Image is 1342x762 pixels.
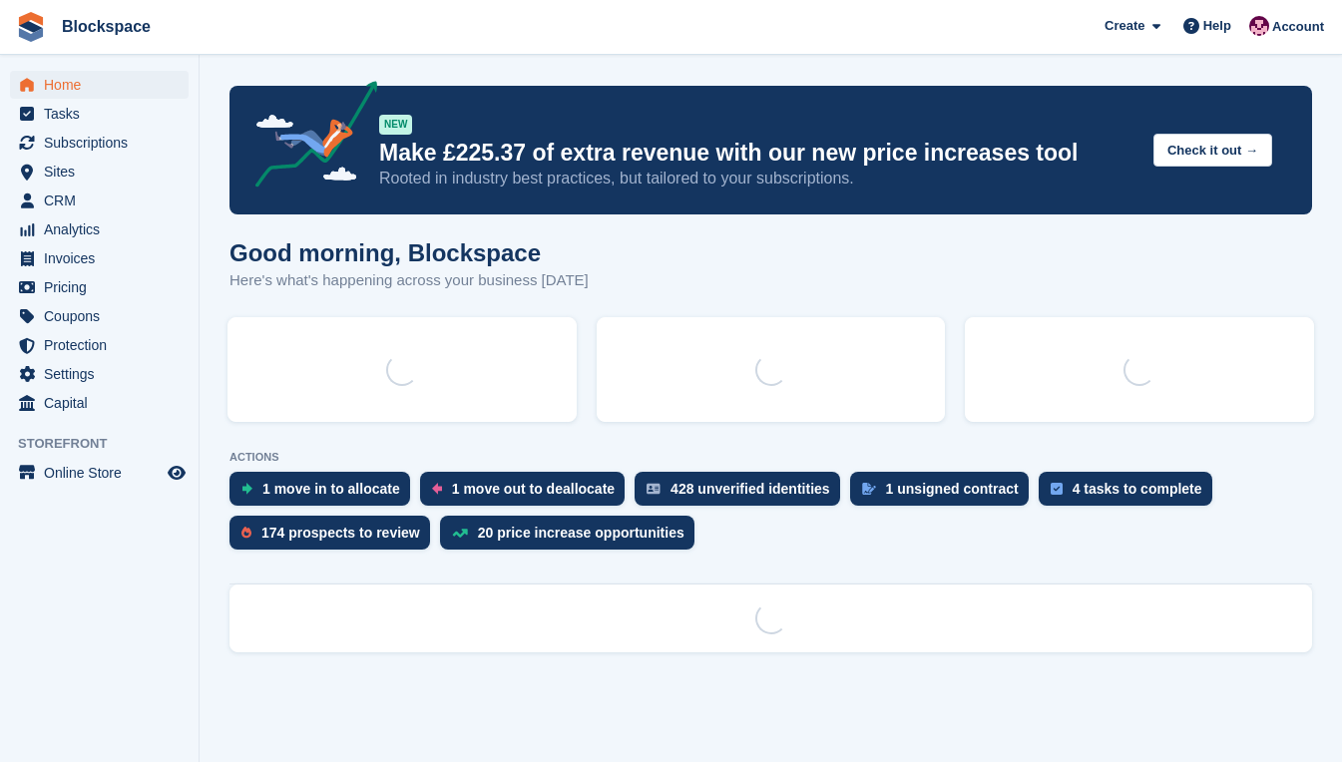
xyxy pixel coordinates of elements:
span: Storefront [18,434,199,454]
a: menu [10,302,189,330]
img: verify_identity-adf6edd0f0f0b5bbfe63781bf79b02c33cf7c696d77639b501bdc392416b5a36.svg [647,483,661,495]
div: 174 prospects to review [261,525,420,541]
span: Home [44,71,164,99]
a: Preview store [165,461,189,485]
span: Subscriptions [44,129,164,157]
p: Rooted in industry best practices, but tailored to your subscriptions. [379,168,1137,190]
h1: Good morning, Blockspace [229,239,589,266]
p: Here's what's happening across your business [DATE] [229,269,589,292]
a: 4 tasks to complete [1039,472,1222,516]
img: move_outs_to_deallocate_icon-f764333ba52eb49d3ac5e1228854f67142a1ed5810a6f6cc68b1a99e826820c5.svg [432,483,442,495]
a: 428 unverified identities [635,472,850,516]
span: Coupons [44,302,164,330]
span: Analytics [44,215,164,243]
span: Tasks [44,100,164,128]
img: Blockspace [1249,16,1269,36]
img: move_ins_to_allocate_icon-fdf77a2bb77ea45bf5b3d319d69a93e2d87916cf1d5bf7949dd705db3b84f3ca.svg [241,483,252,495]
span: Online Store [44,459,164,487]
a: menu [10,360,189,388]
a: menu [10,273,189,301]
div: 428 unverified identities [671,481,830,497]
img: prospect-51fa495bee0391a8d652442698ab0144808aea92771e9ea1ae160a38d050c398.svg [241,527,251,539]
a: menu [10,129,189,157]
img: contract_signature_icon-13c848040528278c33f63329250d36e43548de30e8caae1d1a13099fd9432cc5.svg [862,483,876,495]
span: Sites [44,158,164,186]
a: menu [10,187,189,214]
a: 1 move out to deallocate [420,472,635,516]
span: Protection [44,331,164,359]
a: 1 unsigned contract [850,472,1039,516]
p: ACTIONS [229,451,1312,464]
a: menu [10,100,189,128]
span: Capital [44,389,164,417]
a: menu [10,71,189,99]
img: price-adjustments-announcement-icon-8257ccfd72463d97f412b2fc003d46551f7dbcb40ab6d574587a9cd5c0d94... [238,81,378,194]
p: Make £225.37 of extra revenue with our new price increases tool [379,139,1137,168]
a: menu [10,244,189,272]
a: menu [10,459,189,487]
a: menu [10,215,189,243]
span: Settings [44,360,164,388]
span: Account [1272,17,1324,37]
a: 1 move in to allocate [229,472,420,516]
span: Help [1203,16,1231,36]
span: Invoices [44,244,164,272]
a: Blockspace [54,10,159,43]
a: menu [10,158,189,186]
div: NEW [379,115,412,135]
div: 20 price increase opportunities [478,525,684,541]
div: 1 unsigned contract [886,481,1019,497]
a: 174 prospects to review [229,516,440,560]
a: 20 price increase opportunities [440,516,704,560]
img: task-75834270c22a3079a89374b754ae025e5fb1db73e45f91037f5363f120a921f8.svg [1051,483,1063,495]
img: price_increase_opportunities-93ffe204e8149a01c8c9dc8f82e8f89637d9d84a8eef4429ea346261dce0b2c0.svg [452,529,468,538]
button: Check it out → [1153,134,1272,167]
span: Pricing [44,273,164,301]
span: Create [1105,16,1144,36]
div: 1 move in to allocate [262,481,400,497]
a: menu [10,389,189,417]
div: 4 tasks to complete [1073,481,1202,497]
a: menu [10,331,189,359]
span: CRM [44,187,164,214]
img: stora-icon-8386f47178a22dfd0bd8f6a31ec36ba5ce8667c1dd55bd0f319d3a0aa187defe.svg [16,12,46,42]
div: 1 move out to deallocate [452,481,615,497]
